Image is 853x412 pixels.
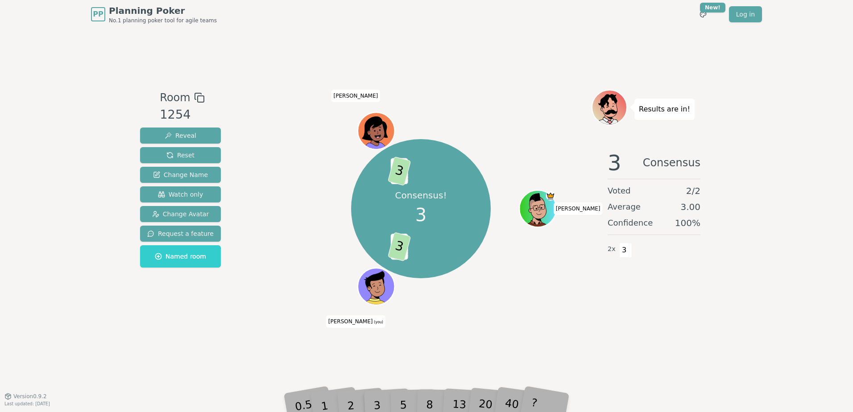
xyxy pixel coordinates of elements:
a: PPPlanning PokerNo.1 planning poker tool for agile teams [91,4,217,24]
div: 1254 [160,106,204,124]
button: Named room [140,245,221,268]
span: Voted [608,185,631,197]
button: Change Avatar [140,206,221,222]
a: Log in [729,6,762,22]
span: (you) [373,320,383,324]
button: Reset [140,147,221,163]
span: Change Avatar [152,210,209,218]
span: Named room [155,252,206,261]
span: 2 / 2 [686,185,700,197]
span: 3 [415,202,426,228]
span: 2 x [608,244,616,254]
span: Change Name [153,170,208,179]
span: Last updated: [DATE] [4,401,50,406]
span: Planning Poker [109,4,217,17]
span: 3 [387,232,411,261]
button: Reveal [140,128,221,144]
span: Reveal [165,131,196,140]
span: Click to change your name [554,202,603,215]
span: Toce is the host [546,191,555,201]
span: Click to change your name [331,90,381,102]
span: 100 % [675,217,700,229]
span: 3 [608,152,621,173]
span: Click to change your name [326,315,385,328]
span: 3.00 [680,201,700,213]
span: No.1 planning poker tool for agile teams [109,17,217,24]
p: Results are in! [639,103,690,115]
span: Watch only [158,190,203,199]
span: Request a feature [147,229,214,238]
span: 3 [619,243,629,258]
span: Room [160,90,190,106]
button: Change Name [140,167,221,183]
span: Version 0.9.2 [13,393,47,400]
button: Click to change your avatar [359,269,393,304]
span: PP [93,9,103,20]
button: Version0.9.2 [4,393,47,400]
p: Consensus! [395,189,447,202]
button: New! [695,6,711,22]
span: 3 [387,156,411,185]
span: Confidence [608,217,653,229]
button: Request a feature [140,226,221,242]
span: Reset [166,151,195,160]
span: Consensus [643,152,700,173]
div: New! [700,3,725,12]
span: Average [608,201,641,213]
button: Watch only [140,186,221,202]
